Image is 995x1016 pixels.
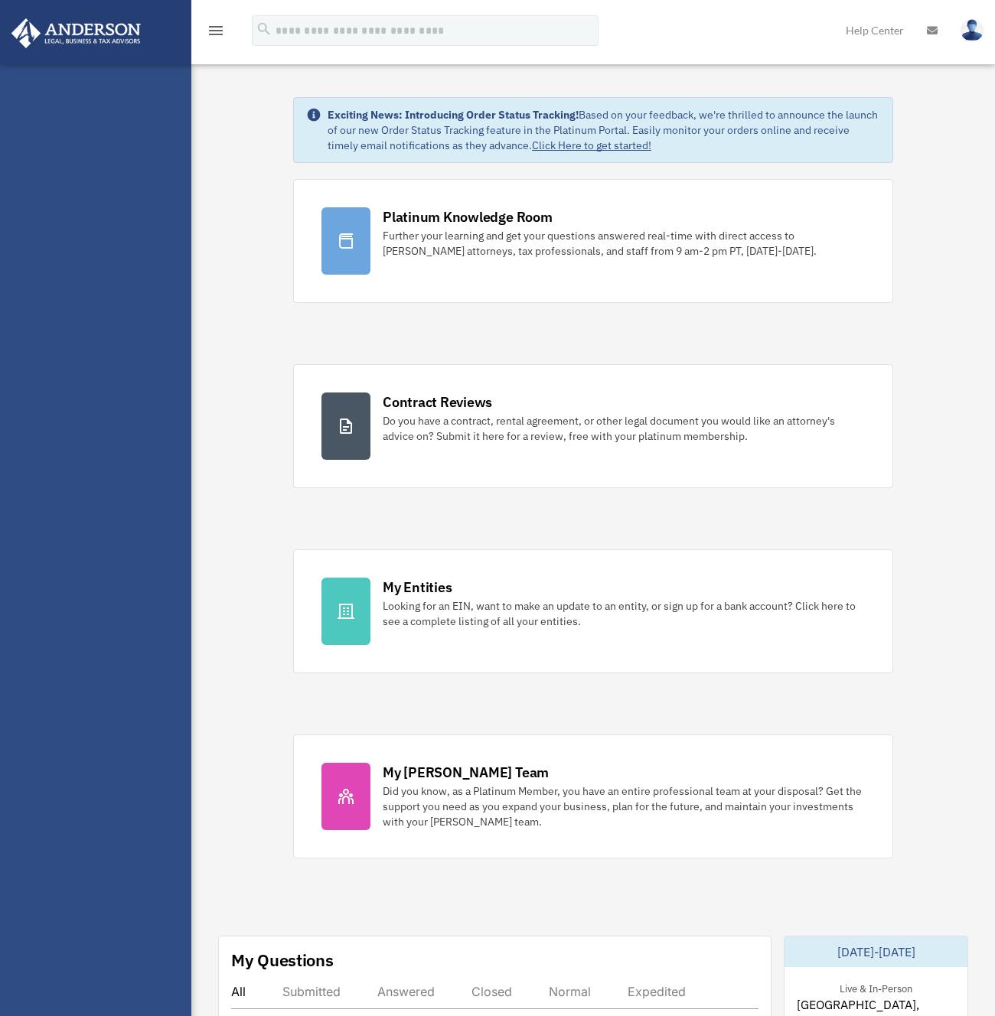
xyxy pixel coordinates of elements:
[961,19,984,41] img: User Pic
[293,734,893,858] a: My [PERSON_NAME] Team Did you know, as a Platinum Member, you have an entire professional team at...
[293,364,893,488] a: Contract Reviews Do you have a contract, rental agreement, or other legal document you would like...
[7,18,145,48] img: Anderson Advisors Platinum Portal
[383,783,865,829] div: Did you know, as a Platinum Member, you have an entire professional team at your disposal? Get th...
[532,138,651,152] a: Click Here to get started!
[377,984,435,999] div: Answered
[827,979,925,995] div: Live & In-Person
[383,413,865,444] div: Do you have a contract, rental agreement, or other legal document you would like an attorney's ad...
[383,578,452,597] div: My Entities
[328,108,579,122] strong: Exciting News: Introducing Order Status Tracking!
[383,392,492,412] div: Contract Reviews
[383,598,865,629] div: Looking for an EIN, want to make an update to an entity, or sign up for a bank account? Click her...
[328,107,880,153] div: Based on your feedback, we're thrilled to announce the launch of our new Order Status Tracking fe...
[293,549,893,673] a: My Entities Looking for an EIN, want to make an update to an entity, or sign up for a bank accoun...
[293,179,893,303] a: Platinum Knowledge Room Further your learning and get your questions answered real-time with dire...
[383,763,549,782] div: My [PERSON_NAME] Team
[628,984,686,999] div: Expedited
[282,984,341,999] div: Submitted
[256,21,272,37] i: search
[471,984,512,999] div: Closed
[785,936,967,967] div: [DATE]-[DATE]
[231,949,334,972] div: My Questions
[207,21,225,40] i: menu
[231,984,246,999] div: All
[383,228,865,259] div: Further your learning and get your questions answered real-time with direct access to [PERSON_NAM...
[383,207,553,226] div: Platinum Knowledge Room
[207,27,225,40] a: menu
[549,984,591,999] div: Normal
